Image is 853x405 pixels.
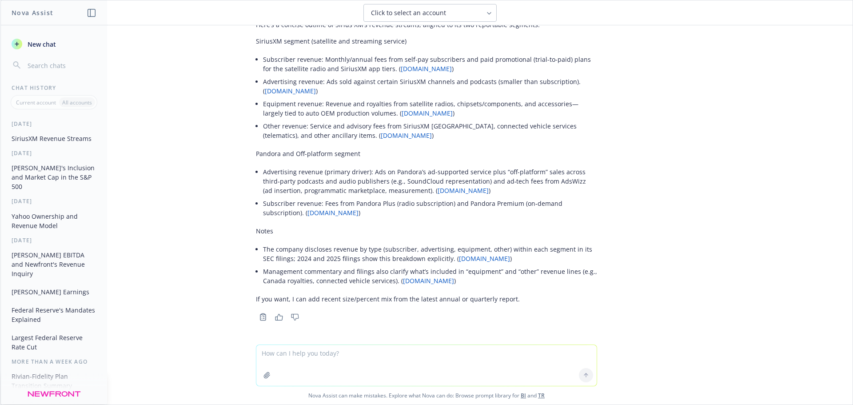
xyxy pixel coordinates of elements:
[8,285,100,299] button: [PERSON_NAME] Earnings
[8,160,100,194] button: [PERSON_NAME]'s Inclusion and Market Cap in the S&P 500
[256,226,597,236] p: Notes
[263,165,597,197] li: Advertising revenue (primary driver): Ads on Pandora’s ad-supported service plus “off-platform” s...
[26,59,96,72] input: Search chats
[307,209,359,217] a: [DOMAIN_NAME]
[263,75,597,97] li: Advertising revenue: Ads sold against certain SiriusXM channels and podcasts (smaller than subscr...
[1,149,107,157] div: [DATE]
[438,186,489,195] a: [DOMAIN_NAME]
[402,109,453,117] a: [DOMAIN_NAME]
[265,87,316,95] a: [DOMAIN_NAME]
[8,36,100,52] button: New chat
[403,277,454,285] a: [DOMAIN_NAME]
[256,294,597,304] p: If you want, I can add recent size/percent mix from the latest annual or quarterly report.
[1,84,107,92] div: Chat History
[538,392,545,399] a: TR
[1,197,107,205] div: [DATE]
[8,330,100,354] button: Largest Federal Reserve Rate Cut
[16,99,56,106] p: Current account
[1,120,107,128] div: [DATE]
[263,120,597,142] li: Other revenue: Service and advisory fees from SiriusXM [GEOGRAPHIC_DATA], connected vehicle servi...
[1,237,107,244] div: [DATE]
[263,53,597,75] li: Subscriber revenue: Monthly/annual fees from self-pay subscribers and paid promotional (trial-to-...
[4,386,849,405] span: Nova Assist can make mistakes. Explore what Nova can do: Browse prompt library for and
[363,4,497,22] button: Click to select an account
[459,254,510,263] a: [DOMAIN_NAME]
[263,97,597,120] li: Equipment revenue: Revenue and royalties from satellite radios, chipsets/components, and accessor...
[1,358,107,365] div: More than a week ago
[263,265,597,287] li: Management commentary and filings also clarify what’s included in “equipment” and “other” revenue...
[26,40,56,49] span: New chat
[521,392,526,399] a: BI
[8,303,100,327] button: Federal Reserve's Mandates Explained
[256,149,597,158] p: Pandora and Off-platform segment
[288,311,302,323] button: Thumbs down
[8,131,100,146] button: SiriusXM Revenue Streams
[263,243,597,265] li: The company discloses revenue by type (subscriber, advertising, equipment, other) within each seg...
[259,313,267,321] svg: Copy to clipboard
[12,8,53,17] h1: Nova Assist
[401,64,452,73] a: [DOMAIN_NAME]
[256,36,597,46] p: SiriusXM segment (satellite and streaming service)
[62,99,92,106] p: All accounts
[8,248,100,281] button: [PERSON_NAME] EBITDA and Newfront's Revenue Inquiry
[381,131,432,140] a: [DOMAIN_NAME]
[263,197,597,219] li: Subscriber revenue: Fees from Pandora Plus (radio subscription) and Pandora Premium (on‑demand su...
[8,369,100,393] button: Rivian-Fidelity Plan Transition Summary
[8,209,100,233] button: Yahoo Ownership and Revenue Model
[371,8,446,17] span: Click to select an account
